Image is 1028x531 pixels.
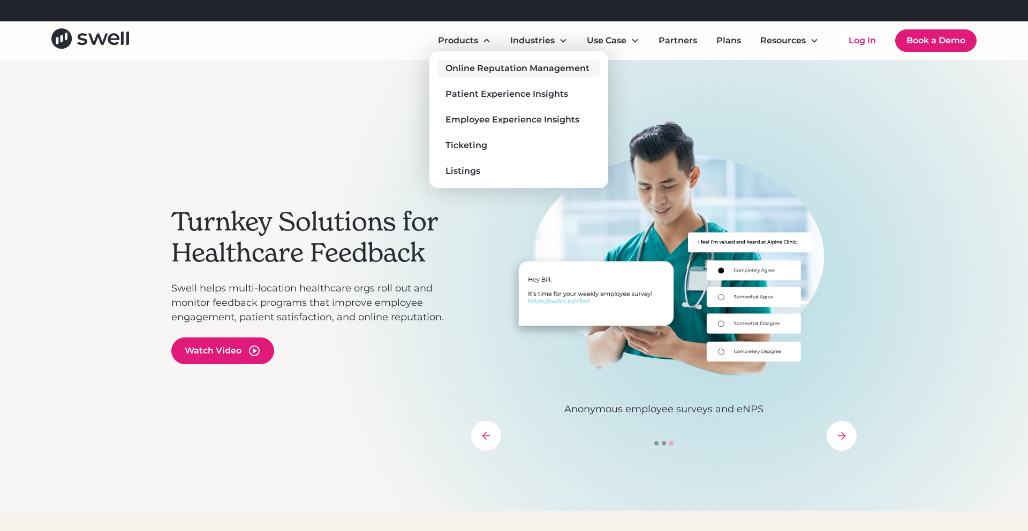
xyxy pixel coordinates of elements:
[827,421,857,451] div: next slide
[445,88,568,101] div: Patient Experience Insights
[578,30,648,51] div: Use Case
[760,34,806,47] div: Resources
[438,34,478,47] div: Products
[510,34,555,47] div: Industries
[445,62,589,75] div: Online Reputation Management
[895,29,977,52] a: Book a Demo
[471,402,857,417] p: Anonymous employee surveys and eNPS
[650,30,706,51] a: Partners
[429,51,608,188] nav: Products
[445,139,487,152] div: Ticketing
[662,441,666,445] div: Show slide 2 of 3
[654,441,659,445] div: Show slide 1 of 3
[471,120,857,417] div: 3 of 3
[429,30,500,51] div: Products
[438,60,600,77] a: Online Reputation Management
[438,163,600,180] a: Listings
[438,86,600,103] a: Patient Experience Insights
[171,281,460,325] p: Swell helps multi-location healthcare orgs roll out and monitor feedback programs that improve em...
[840,415,1028,531] iframe: Chat Widget
[752,30,827,51] div: Resources
[438,137,600,154] a: Ticketing
[445,165,480,178] div: Listings
[171,206,460,268] h2: Turnkey Solutions for Healthcare Feedback
[708,30,750,51] a: Plans
[445,113,579,126] div: Employee Experience Insights
[669,441,674,445] div: Show slide 3 of 3
[438,111,600,128] a: Employee Experience Insights
[471,421,501,451] div: previous slide
[502,30,576,51] div: Industries
[171,337,274,364] a: open lightbox
[587,34,626,47] div: Use Case
[471,120,857,451] div: carousel
[51,28,129,52] a: home
[185,344,241,357] div: Watch Video
[838,30,887,51] a: Log In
